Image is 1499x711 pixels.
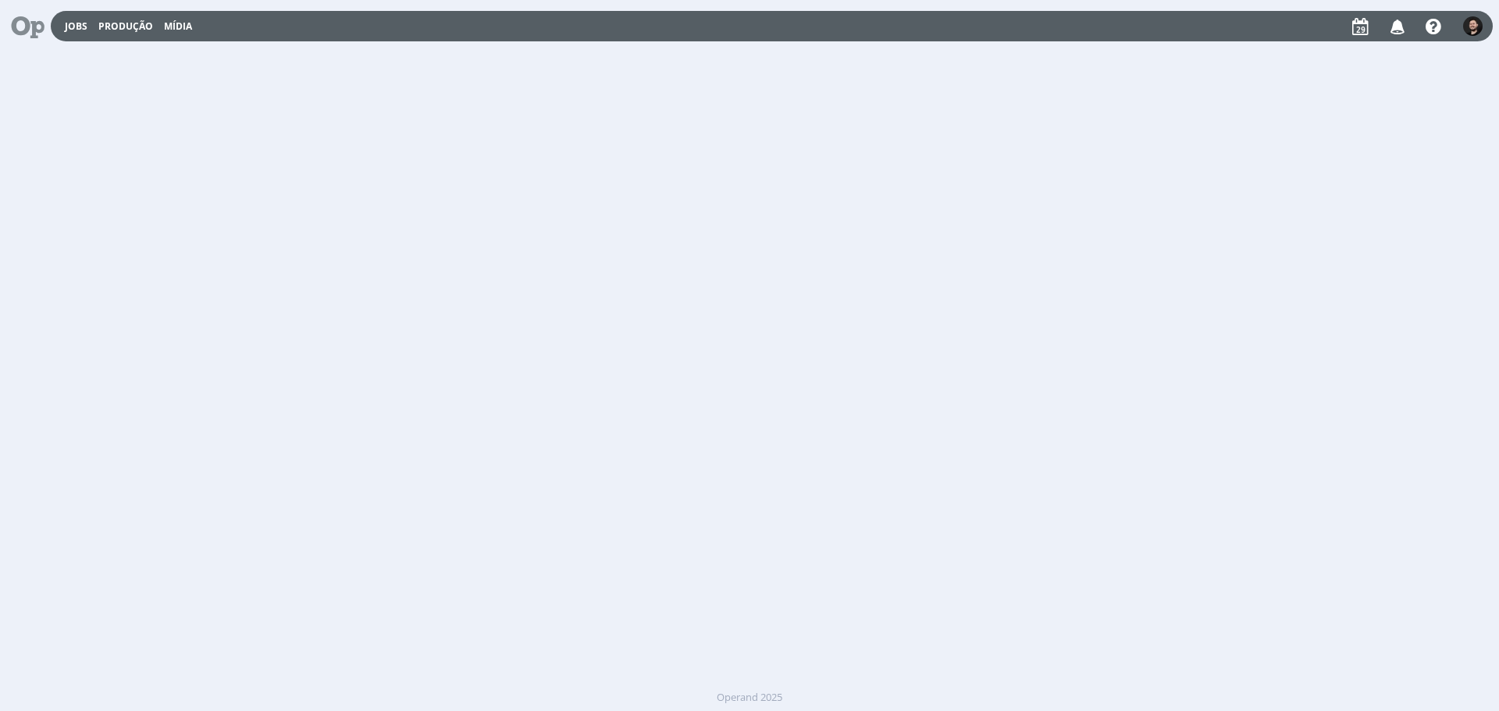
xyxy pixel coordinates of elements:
button: Mídia [159,20,197,33]
button: B [1462,12,1483,40]
button: Produção [94,20,158,33]
img: B [1463,16,1483,36]
button: Jobs [60,20,92,33]
a: Jobs [65,20,87,33]
a: Mídia [164,20,192,33]
a: Produção [98,20,153,33]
